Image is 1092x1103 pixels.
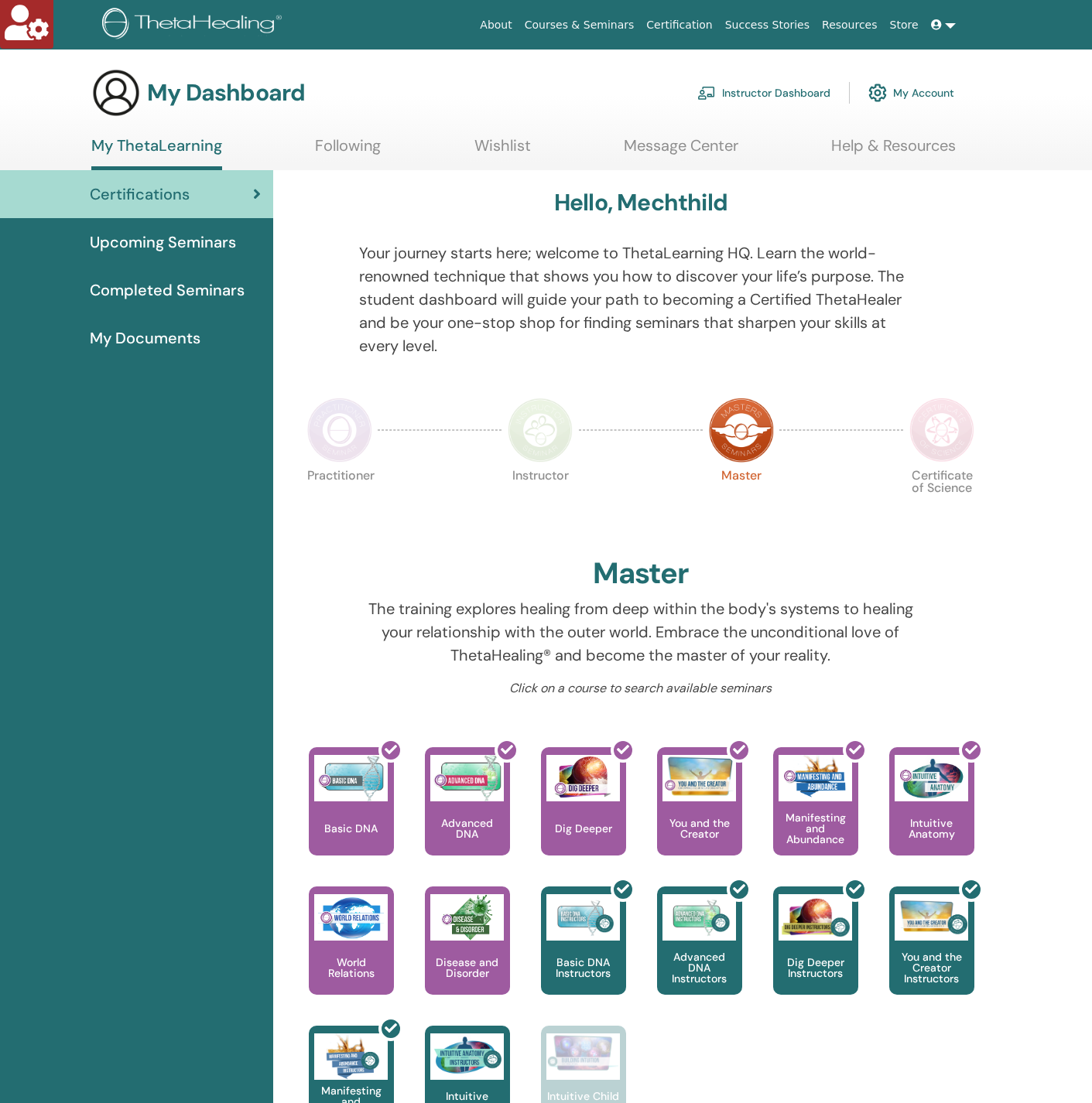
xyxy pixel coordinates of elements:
[541,747,626,886] a: Dig Deeper Dig Deeper
[315,136,381,166] a: Following
[889,747,974,886] a: Intuitive Anatomy Intuitive Anatomy
[508,398,573,463] img: Instructor
[895,894,968,941] img: You and the Creator Instructors
[549,823,618,834] p: Dig Deeper
[546,1033,620,1071] img: Intuitive Child In Me Instructors
[430,1033,504,1080] img: Intuitive Anatomy Instructors
[359,241,922,357] p: Your journey starts here; welcome to ThetaLearning HQ. Learn the world-renowned technique that sh...
[90,183,190,206] span: Certifications
[868,80,887,106] img: cog.svg
[657,886,742,1026] a: Advanced DNA Instructors Advanced DNA Instructors
[662,755,736,797] img: You and the Creator
[779,755,852,801] img: Manifesting and Abundance
[309,747,394,886] a: Basic DNA Basic DNA
[709,470,774,534] p: Master
[554,189,727,217] h3: Hello, Mechthild
[90,326,200,350] span: My Documents
[102,8,287,43] img: logo.png
[909,398,974,463] img: Certificate of Science
[90,278,245,302] span: Completed Seminars
[773,957,858,978] p: Dig Deeper Instructors
[546,894,620,941] img: Basic DNA Instructors
[657,951,742,984] p: Advanced DNA Instructors
[508,470,573,534] p: Instructor
[773,812,858,845] p: Manifesting and Abundance
[831,136,956,166] a: Help & Resources
[697,76,830,110] a: Instructor Dashboard
[895,755,968,801] img: Intuitive Anatomy
[719,11,816,39] a: Success Stories
[425,886,510,1026] a: Disease and Disorder Disease and Disorder
[889,818,974,839] p: Intuitive Anatomy
[307,470,372,534] p: Practitioner
[91,68,141,118] img: generic-user-icon.jpg
[430,755,504,801] img: Advanced DNA
[773,886,858,1026] a: Dig Deeper Instructors Dig Deeper Instructors
[884,11,925,39] a: Store
[541,886,626,1026] a: Basic DNA Instructors Basic DNA Instructors
[657,747,742,886] a: You and the Creator You and the Creator
[314,755,388,801] img: Basic DNA
[640,11,718,39] a: Certification
[90,231,236,254] span: Upcoming Seminars
[519,11,641,39] a: Courses & Seminars
[657,818,742,839] p: You and the Creator
[307,398,372,463] img: Practitioner
[662,894,736,941] img: Advanced DNA Instructors
[474,136,531,166] a: Wishlist
[309,957,394,978] p: World Relations
[816,11,884,39] a: Resources
[425,957,510,978] p: Disease and Disorder
[697,86,716,100] img: chalkboard-teacher.svg
[359,597,922,667] p: The training explores healing from deep within the body's systems to healing your relationship wi...
[909,470,974,534] p: Certificate of Science
[314,1033,388,1080] img: Manifesting and Abundance Instructors
[779,894,852,941] img: Dig Deeper Instructors
[709,398,774,463] img: Master
[359,679,922,698] p: Click on a course to search available seminars
[624,136,738,166] a: Message Center
[309,886,394,1026] a: World Relations World Relations
[773,747,858,886] a: Manifesting and Abundance Manifesting and Abundance
[889,951,974,984] p: You and the Creator Instructors
[868,76,954,110] a: My Account
[889,886,974,1026] a: You and the Creator Instructors You and the Creator Instructors
[474,11,518,39] a: About
[314,894,388,941] img: World Relations
[593,556,689,592] h2: Master
[147,79,305,107] h3: My Dashboard
[91,136,222,170] a: My ThetaLearning
[425,818,510,839] p: Advanced DNA
[546,755,620,801] img: Dig Deeper
[425,747,510,886] a: Advanced DNA Advanced DNA
[430,894,504,941] img: Disease and Disorder
[541,957,626,978] p: Basic DNA Instructors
